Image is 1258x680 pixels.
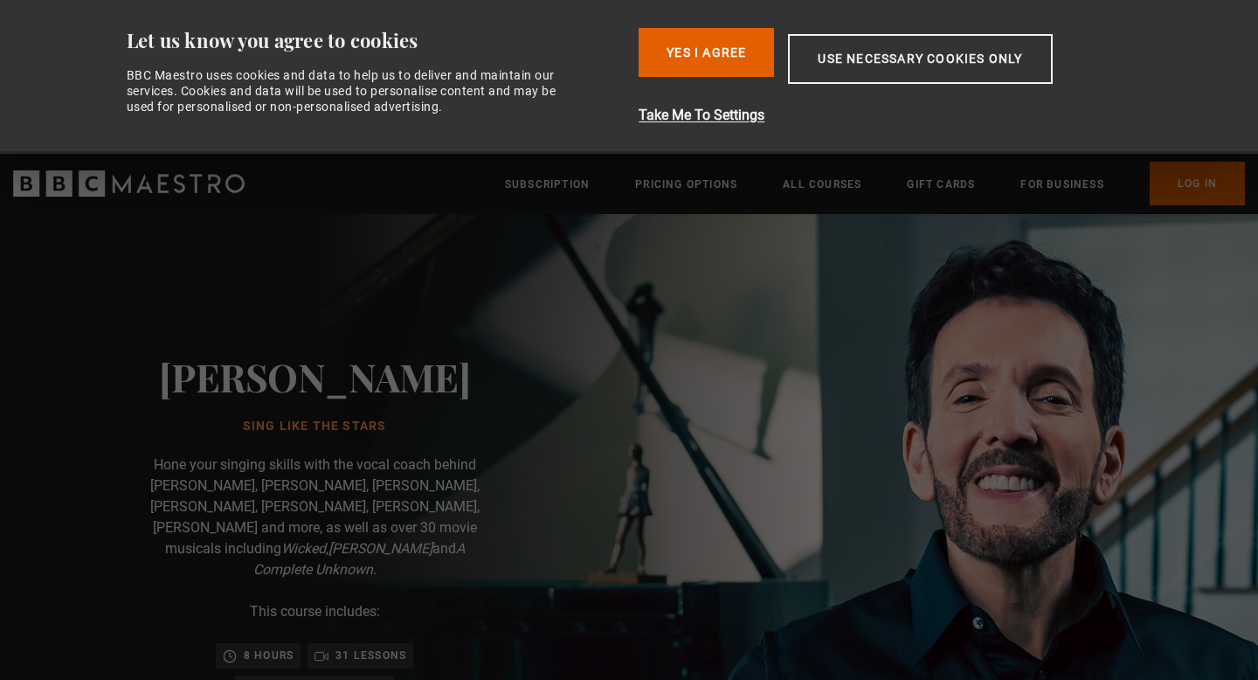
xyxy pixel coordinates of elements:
[127,28,626,53] div: Let us know you agree to cookies
[250,601,380,622] p: This course includes:
[907,176,975,193] a: Gift Cards
[281,540,326,557] i: Wicked
[253,540,465,578] i: A Complete Unknown
[1150,162,1245,205] a: Log In
[788,34,1052,84] button: Use necessary cookies only
[127,67,576,115] div: BBC Maestro uses cookies and data to help us to deliver and maintain our services. Cookies and da...
[635,176,737,193] a: Pricing Options
[328,540,432,557] i: [PERSON_NAME]
[505,176,590,193] a: Subscription
[783,176,861,193] a: All Courses
[13,170,245,197] svg: BBC Maestro
[505,162,1245,205] nav: Primary
[1020,176,1103,193] a: For business
[639,105,1144,126] button: Take Me To Settings
[140,454,489,580] p: Hone your singing skills with the vocal coach behind [PERSON_NAME], [PERSON_NAME], [PERSON_NAME],...
[159,354,471,399] h2: [PERSON_NAME]
[159,420,471,434] h1: Sing Like the Stars
[639,28,774,77] button: Yes I Agree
